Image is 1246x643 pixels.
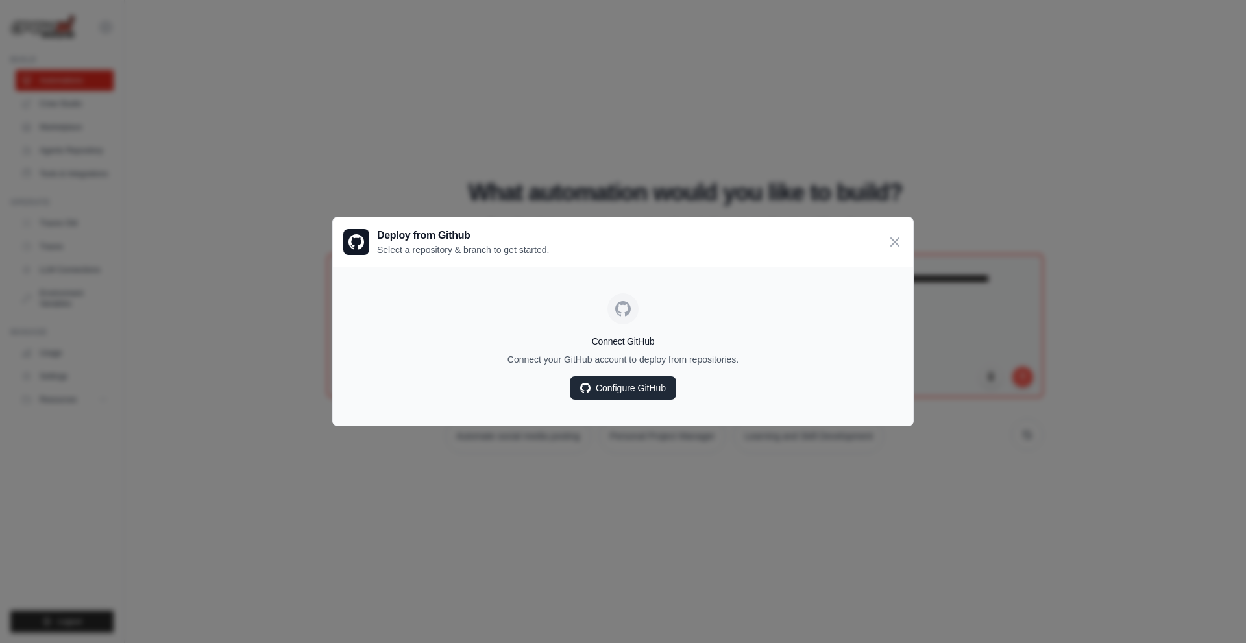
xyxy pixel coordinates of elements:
[343,353,903,366] p: Connect your GitHub account to deploy from repositories.
[377,243,549,256] p: Select a repository & branch to get started.
[377,228,549,243] h3: Deploy from Github
[343,335,903,348] h4: Connect GitHub
[570,376,676,400] a: Configure GitHub
[1181,581,1246,643] iframe: Chat Widget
